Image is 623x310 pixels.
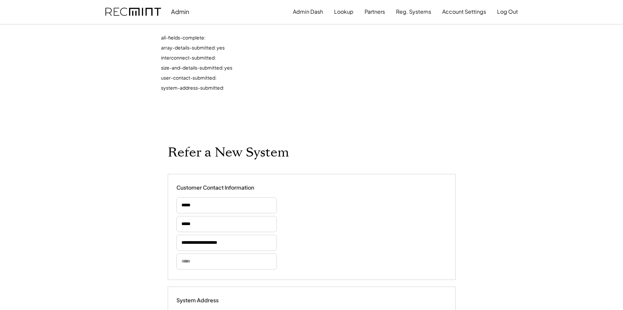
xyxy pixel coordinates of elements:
[161,85,362,95] div: system-address-submitted:
[168,145,289,161] h1: Refer a New System
[105,8,161,16] img: recmint-logotype%403x.png
[176,297,243,304] div: System Address
[161,65,362,75] div: size-and-details-submitted: yes
[293,5,323,18] button: Admin Dash
[365,5,385,18] button: Partners
[161,44,362,55] div: array-details-submitted: yes
[442,5,486,18] button: Account Settings
[176,184,254,191] div: Customer Contact Information
[171,8,189,15] div: Admin
[396,5,431,18] button: Reg. Systems
[161,55,362,65] div: interconnect-submitted:
[161,34,362,44] div: all-fields-complete:
[334,5,354,18] button: Lookup
[161,75,362,85] div: user-contact-submitted:
[497,5,518,18] button: Log Out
